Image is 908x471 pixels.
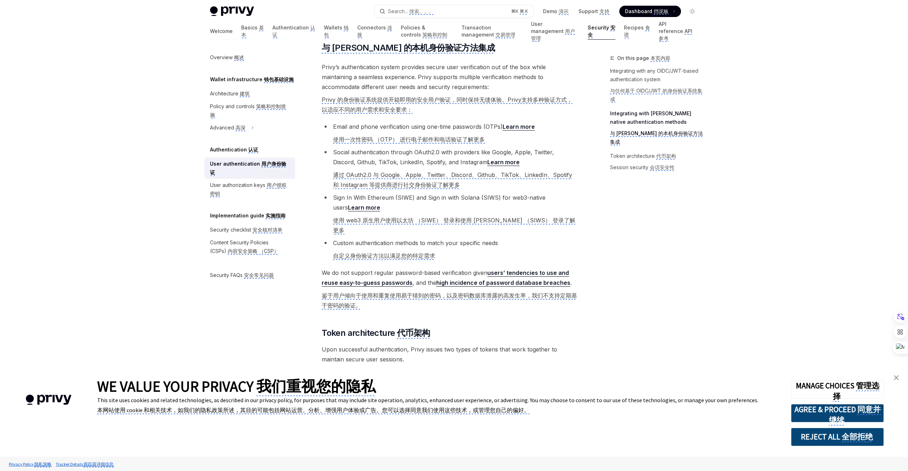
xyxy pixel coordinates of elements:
[324,24,349,38] monica-translate-translate: 钱包
[654,8,669,15] monica-translate-translate: 挡泥板
[248,146,258,153] monica-translate-translate: 认证
[413,279,436,286] monica-translate-origin-text: , and the
[256,377,376,396] monica-translate-translate: 我们重视您的隐私
[791,428,884,446] button: REJECT ALL 全部拒绝
[234,54,244,61] monica-translate-translate: 概述
[650,55,670,62] monica-translate-translate: 本页内容
[210,227,251,233] monica-translate-origin-text: Security checklist
[333,239,498,246] monica-translate-origin-text: Custom authentication methods to match your specific needs
[210,54,233,60] monica-translate-origin-text: Overview
[659,28,692,42] monica-translate-translate: API 参考
[97,397,758,404] monica-translate-origin-text: This site uses cookies and related technologies, as described in our privacy policy, for purposes...
[801,432,840,442] monica-translate-origin-text: REJECT ALL
[503,123,535,130] monica-translate-origin-text: Learn more
[56,461,83,467] monica-translate-origin-text: Tracker Details
[244,272,274,279] monica-translate-translate: 安全常见问题
[515,9,519,14] monica-translate-origin-text: K
[264,76,294,83] monica-translate-translate: 钱包基础设施
[619,6,681,17] a: Dashboard 挡泥板
[495,32,515,38] monica-translate-translate: 交易管理
[324,24,342,31] monica-translate-origin-text: Wallets
[34,461,51,467] monica-translate-translate: 隐私策略
[322,43,495,54] monica-translate-translate: 与 [PERSON_NAME] 的本机身份验证方法集成
[210,212,264,218] monica-translate-origin-text: Implementation guide
[833,381,879,402] monica-translate-translate: 管理选择
[610,88,702,103] monica-translate-translate: 与任何基于 OIDC/JWT 的身份验证系统集成
[531,23,579,40] a: User management 用户管理
[7,458,54,470] a: Privacy Policy
[422,32,447,38] monica-translate-translate: 策略和控制
[253,227,282,233] monica-translate-translate: 安全核对清单
[204,87,295,100] a: Architecture 建筑
[333,149,554,166] monica-translate-origin-text: Social authentication through OAuth2.0 with providers like Google, Apple, Twitter, Discord, Githu...
[610,65,704,108] a: Integrating with any OIDC/JWT-based authentication system与任何基于 OIDC/JWT 的身份验证系统集成
[204,157,295,179] a: User authentication 用户身份验证
[543,8,557,14] monica-translate-origin-text: Demo
[610,162,704,173] a: Session security 会话安全性
[610,110,691,125] monica-translate-origin-text: Integrating with [PERSON_NAME] native authentication methods
[791,404,884,422] button: AGREE & PROCEED 同意并继续
[333,252,435,260] monica-translate-translate: 自定义身份验证方法以满足您的特定需求
[9,461,34,467] monica-translate-origin-text: Privacy Policy
[272,24,309,31] monica-translate-origin-text: Authentication
[375,5,533,18] button: Search... 搜索。。。 ⌘K ⌘ K
[84,461,113,467] monica-translate-translate: 跟踪器详细信息
[543,8,570,15] a: Demo 演示
[624,24,650,38] monica-translate-translate: 食谱
[241,24,258,31] monica-translate-origin-text: Basics
[578,8,611,15] a: Support 支持
[210,90,238,96] monica-translate-origin-text: Architecture
[348,204,380,211] a: Learn more
[210,76,262,82] monica-translate-origin-text: Wallet infrastructure
[397,328,430,339] monica-translate-translate: 代币架构
[333,194,546,211] monica-translate-origin-text: Sign In With Ethereum (SIWE) and Sign in with Solana (SIWS) for web3-native users
[97,377,254,395] monica-translate-origin-text: WE VALUE YOUR PRIVACY
[503,123,535,131] a: Learn more
[656,153,676,160] monica-translate-translate: 代币架构
[204,51,295,64] a: Overview 概述
[97,406,530,414] monica-translate-translate: 本网站使用 cookie 和相关技术，如我们的隐私政策所述，其目的可能包括网站运营、分析、增强用户体验或广告。您可以选择同意我们使用这些技术，或管理您自己的偏好。
[333,123,503,130] monica-translate-origin-text: Email and phone verification using one-time passwords (OTPs)
[241,24,264,38] monica-translate-translate: 基本
[204,179,295,200] a: User authorization keys 用户授权密钥
[322,292,577,310] monica-translate-translate: 鉴于用户倾向于使用和重复使用易于猜到的密码，以及密码数据库泄露的高发生率，我们不支持定期基于密码的验证。
[531,21,564,34] monica-translate-origin-text: User management
[210,272,243,278] monica-translate-origin-text: Security FAQs
[796,381,854,390] monica-translate-origin-text: MANAGE CHOICES
[578,8,598,14] monica-translate-origin-text: Support
[617,55,649,61] monica-translate-origin-text: On this page
[624,24,644,31] monica-translate-origin-text: Recipes
[210,23,233,40] a: Welcome
[322,269,487,276] monica-translate-origin-text: We do not support regular password-based verification given
[570,279,572,286] monica-translate-origin-text: .
[610,130,703,145] monica-translate-translate: 与 [PERSON_NAME] 的本机身份验证方法集成
[241,23,264,40] a: Basics 基本
[204,269,295,282] a: Security FAQs 安全常见问题
[210,182,265,188] monica-translate-origin-text: User authorization keys
[210,103,255,109] monica-translate-origin-text: Policy and controls
[204,121,295,134] button: Advanced 高深
[210,239,268,254] monica-translate-origin-text: Content Security Policies (CSPs)
[324,23,349,40] a: Wallets 钱包
[333,136,485,144] monica-translate-translate: 使用一次性密码 （OTP） 进行电子邮件和电话验证了解更多
[610,164,648,170] monica-translate-origin-text: Session security
[266,212,286,219] monica-translate-translate: 实施指南
[659,23,698,40] a: API reference API 参考
[204,100,295,121] a: Policy and controls 策略和控制措施
[791,380,884,399] button: MANAGE CHOICES 管理选择
[659,21,683,34] monica-translate-origin-text: API reference
[624,23,650,40] a: Recipes 食谱
[610,150,704,162] a: Token architecture 代币架构
[588,23,615,40] a: Security 安全
[461,24,494,38] monica-translate-origin-text: Transaction management
[322,63,546,90] monica-translate-origin-text: Privy’s authentication system provides secure user verification out of the box while maintaining ...
[610,68,698,82] monica-translate-origin-text: Integrating with any OIDC/JWT-based authentication system
[409,8,434,15] monica-translate-translate: 搜索。。。
[599,8,609,15] monica-translate-translate: 支持
[210,124,234,131] monica-translate-origin-text: Advanced
[650,164,675,171] monica-translate-translate: 会话安全性
[204,236,295,257] a: Content Security Policies (CSPs) 内容安全策略 （CSP）
[842,432,873,442] monica-translate-translate: 全部拒绝
[322,96,572,114] monica-translate-translate: Privy 的身份验证系统提供开箱即用的安全用户验证，同时保持无缝体验。Privy支持多种验证方式，以适应不同的用户需求和安全要求：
